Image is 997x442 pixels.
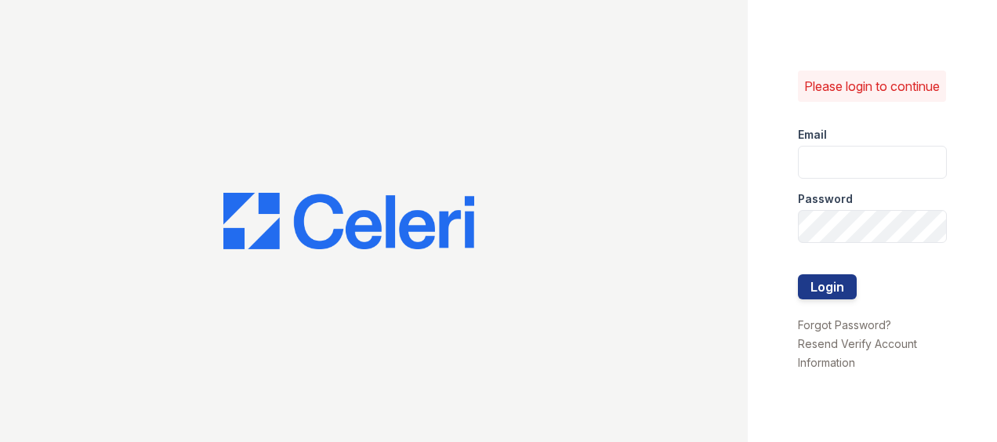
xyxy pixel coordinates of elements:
p: Please login to continue [804,77,940,96]
button: Login [798,274,857,299]
a: Resend Verify Account Information [798,337,917,369]
a: Forgot Password? [798,318,891,331]
label: Email [798,127,827,143]
img: CE_Logo_Blue-a8612792a0a2168367f1c8372b55b34899dd931a85d93a1a3d3e32e68fde9ad4.png [223,193,474,249]
label: Password [798,191,853,207]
